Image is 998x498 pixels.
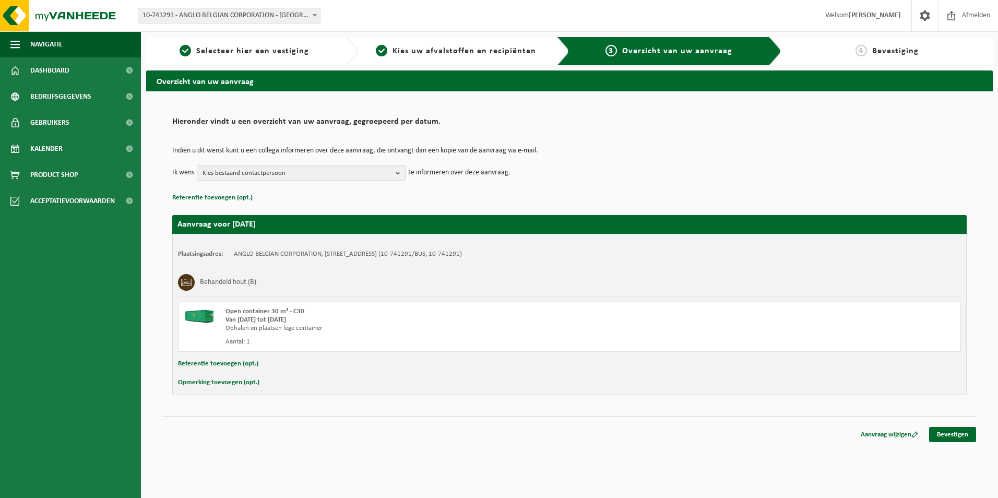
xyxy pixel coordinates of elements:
[605,45,617,56] span: 3
[30,162,78,188] span: Product Shop
[30,188,115,214] span: Acceptatievoorwaarden
[30,31,63,57] span: Navigatie
[172,191,253,205] button: Referentie toevoegen (opt.)
[172,117,967,132] h2: Hieronder vindt u een overzicht van uw aanvraag, gegroepeerd per datum.
[225,324,611,333] div: Ophalen en plaatsen lege container
[138,8,320,23] span: 10-741291 - ANGLO BELGIAN CORPORATION - GENT
[225,316,286,323] strong: Van [DATE] tot [DATE]
[30,136,63,162] span: Kalender
[203,165,391,181] span: Kies bestaand contactpersoon
[172,165,194,181] p: Ik wens
[225,338,611,346] div: Aantal: 1
[234,250,462,258] td: ANGLO BELGIAN CORPORATION, [STREET_ADDRESS] (10-741291/BUS, 10-741291)
[376,45,387,56] span: 2
[622,47,732,55] span: Overzicht van uw aanvraag
[151,45,337,57] a: 1Selecteer hier een vestiging
[30,57,69,84] span: Dashboard
[393,47,536,55] span: Kies uw afvalstoffen en recipiënten
[172,147,967,155] p: Indien u dit wenst kunt u een collega informeren over deze aanvraag, die ontvangt dan een kopie v...
[180,45,191,56] span: 1
[178,357,258,371] button: Referentie toevoegen (opt.)
[177,220,256,229] strong: Aanvraag voor [DATE]
[178,376,259,389] button: Opmerking toevoegen (opt.)
[853,427,926,442] a: Aanvraag wijzigen
[200,274,256,291] h3: Behandeld hout (B)
[197,165,406,181] button: Kies bestaand contactpersoon
[184,307,215,323] img: HK-XC-30-GN-00.png
[178,251,223,257] strong: Plaatsingsadres:
[856,45,867,56] span: 4
[408,165,510,181] p: te informeren over deze aanvraag.
[30,110,69,136] span: Gebruikers
[849,11,901,19] strong: [PERSON_NAME]
[146,70,993,91] h2: Overzicht van uw aanvraag
[929,427,976,442] a: Bevestigen
[30,84,91,110] span: Bedrijfsgegevens
[138,8,320,23] span: 10-741291 - ANGLO BELGIAN CORPORATION - GENT
[872,47,919,55] span: Bevestiging
[196,47,309,55] span: Selecteer hier een vestiging
[225,308,304,315] span: Open container 30 m³ - C30
[363,45,549,57] a: 2Kies uw afvalstoffen en recipiënten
